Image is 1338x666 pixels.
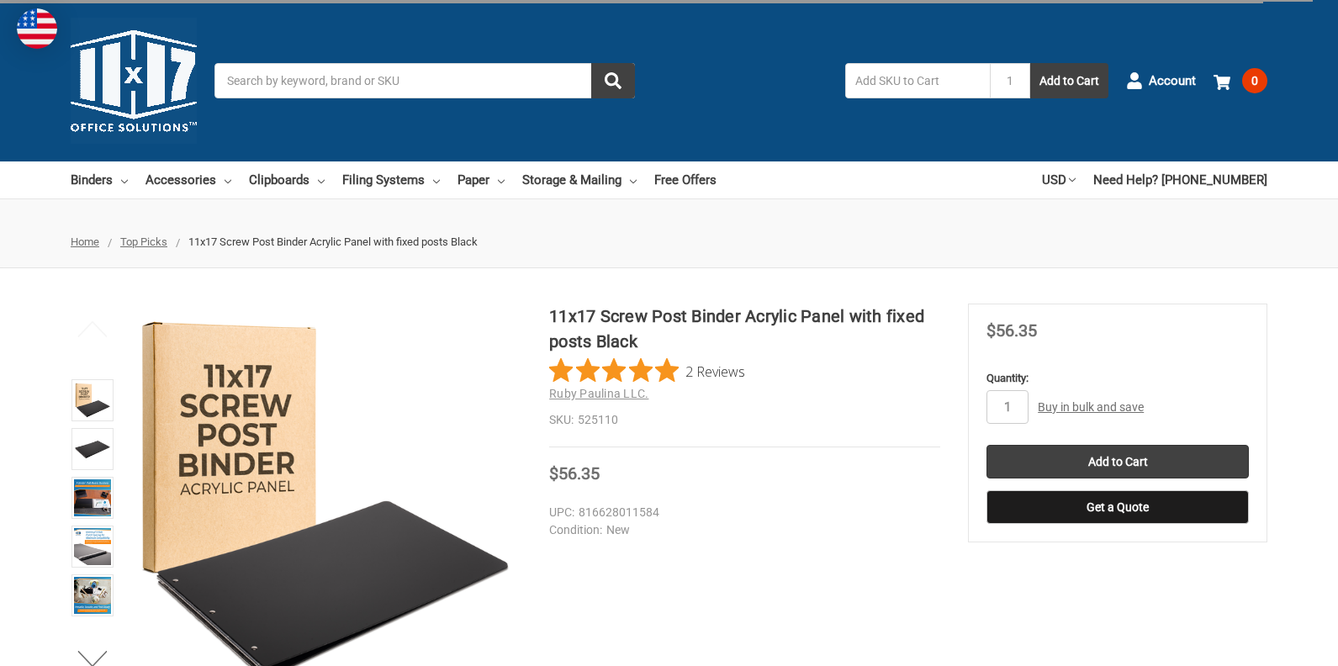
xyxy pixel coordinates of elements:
[1214,59,1267,103] a: 0
[522,161,637,198] a: Storage & Mailing
[71,235,99,248] a: Home
[145,161,231,198] a: Accessories
[1038,400,1144,414] a: Buy in bulk and save
[342,161,440,198] a: Filing Systems
[74,382,111,419] img: 11x17 Screw Post Binder Acrylic Panel with fixed posts Black
[549,358,745,383] button: Rated 5 out of 5 stars from 2 reviews. Jump to reviews.
[1042,161,1076,198] a: USD
[74,431,111,468] img: 11x17 Screw Post Binder Acrylic Panel with fixed posts Black
[986,490,1249,524] button: Get a Quote
[549,387,648,400] a: Ruby Paulina LLC.
[249,161,325,198] a: Clipboards
[549,521,602,539] dt: Condition:
[549,504,574,521] dt: UPC:
[986,320,1037,341] span: $56.35
[549,411,940,429] dd: 525110
[1030,63,1108,98] button: Add to Cart
[214,63,635,98] input: Search by keyword, brand or SKU
[1093,161,1267,198] a: Need Help? [PHONE_NUMBER]
[120,235,167,248] a: Top Picks
[1149,71,1196,91] span: Account
[71,18,197,144] img: 11x17.com
[986,370,1249,387] label: Quantity:
[74,479,111,516] img: Ruby Paulina 11x17 1" Angle-D Ring, White Acrylic Binder (515180)
[549,521,933,539] dd: New
[549,504,933,521] dd: 816628011584
[188,235,478,248] span: 11x17 Screw Post Binder Acrylic Panel with fixed posts Black
[67,312,119,346] button: Previous
[654,161,717,198] a: Free Offers
[74,528,111,565] img: 11x17 Screw Post Binder Acrylic Panel with fixed posts Black
[457,161,505,198] a: Paper
[685,358,745,383] span: 2 Reviews
[986,445,1249,478] input: Add to Cart
[1242,68,1267,93] span: 0
[74,577,111,614] img: 11x17 Screw Post Binder Acrylic Panel with fixed posts Black
[845,63,990,98] input: Add SKU to Cart
[549,411,574,429] dt: SKU:
[17,8,57,49] img: duty and tax information for United States
[1126,59,1196,103] a: Account
[71,161,128,198] a: Binders
[549,463,600,484] span: $56.35
[549,304,940,354] h1: 11x17 Screw Post Binder Acrylic Panel with fixed posts Black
